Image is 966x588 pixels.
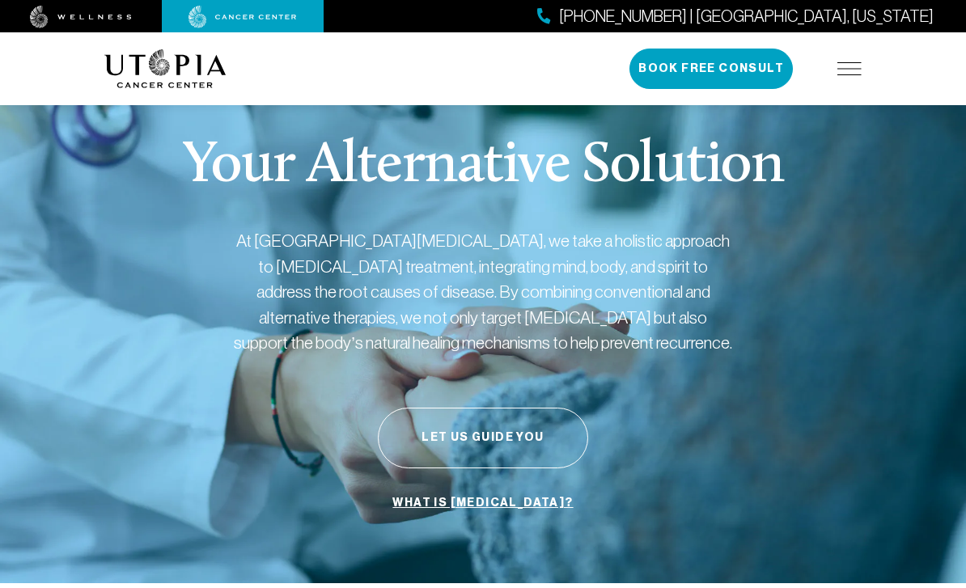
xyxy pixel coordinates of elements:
[182,137,783,196] p: Your Alternative Solution
[837,62,862,75] img: icon-hamburger
[629,49,793,89] button: Book Free Consult
[378,408,588,468] button: Let Us Guide You
[30,6,132,28] img: wellness
[388,488,577,518] a: What is [MEDICAL_DATA]?
[232,228,734,356] p: At [GEOGRAPHIC_DATA][MEDICAL_DATA], we take a holistic approach to [MEDICAL_DATA] treatment, inte...
[559,5,934,28] span: [PHONE_NUMBER] | [GEOGRAPHIC_DATA], [US_STATE]
[537,5,934,28] a: [PHONE_NUMBER] | [GEOGRAPHIC_DATA], [US_STATE]
[104,49,227,88] img: logo
[189,6,297,28] img: cancer center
